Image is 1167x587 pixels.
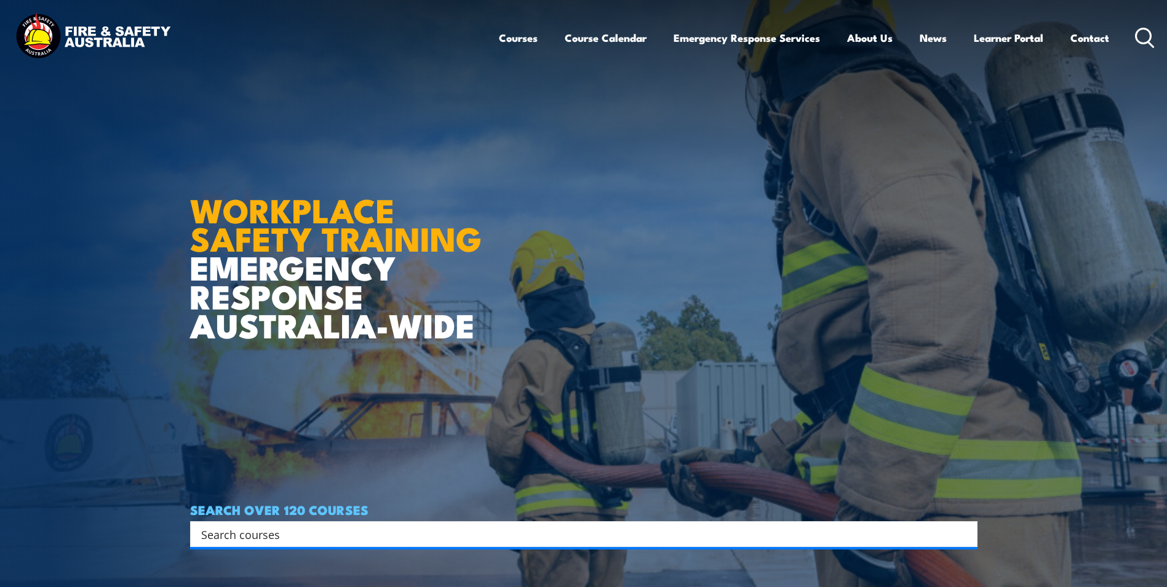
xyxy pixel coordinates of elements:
strong: WORKPLACE SAFETY TRAINING [190,183,482,263]
a: About Us [847,22,893,54]
a: Course Calendar [565,22,647,54]
a: Learner Portal [974,22,1043,54]
h1: EMERGENCY RESPONSE AUSTRALIA-WIDE [190,164,491,339]
h4: SEARCH OVER 120 COURSES [190,503,978,516]
a: Courses [499,22,538,54]
a: Emergency Response Services [674,22,820,54]
a: Contact [1070,22,1109,54]
form: Search form [204,525,953,543]
a: News [920,22,947,54]
button: Search magnifier button [956,525,973,543]
input: Search input [201,525,950,543]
